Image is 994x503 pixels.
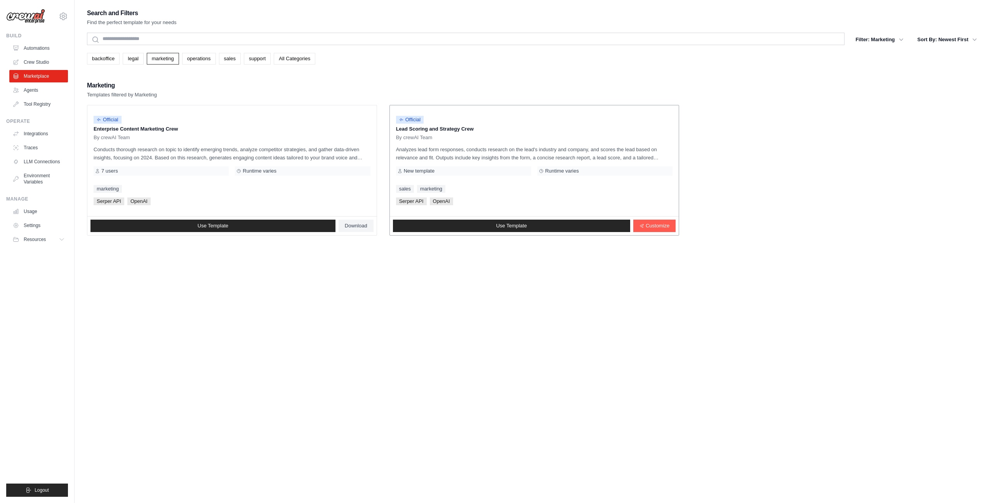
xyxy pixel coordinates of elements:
a: Integrations [9,127,68,140]
a: Customize [633,220,676,232]
span: Use Template [496,223,527,229]
h2: Marketing [87,80,157,91]
a: sales [396,185,414,193]
button: Sort By: Newest First [913,33,982,47]
span: Customize [646,223,669,229]
a: Usage [9,205,68,218]
span: Use Template [198,223,228,229]
span: OpenAI [430,197,453,205]
h2: Search and Filters [87,8,177,19]
span: Resources [24,236,46,243]
a: Download [339,220,374,232]
p: Analyzes lead form responses, conducts research on the lead's industry and company, and scores th... [396,145,673,162]
span: New template [404,168,434,174]
span: Logout [35,487,49,493]
span: 7 users [101,168,118,174]
span: Official [396,116,424,124]
p: Enterprise Content Marketing Crew [94,125,370,133]
a: Use Template [90,220,335,232]
p: Templates filtered by Marketing [87,91,157,99]
a: Crew Studio [9,56,68,68]
a: LLM Connections [9,155,68,168]
span: Runtime varies [545,168,579,174]
span: Official [94,116,122,124]
div: Operate [6,118,68,124]
button: Filter: Marketing [851,33,908,47]
a: Use Template [393,220,630,232]
a: Settings [9,219,68,232]
a: Agents [9,84,68,96]
span: Runtime varies [243,168,276,174]
span: By crewAI Team [396,134,433,141]
a: Traces [9,141,68,154]
span: By crewAI Team [94,134,130,141]
span: Serper API [94,197,124,205]
p: Conducts thorough research on topic to identify emerging trends, analyze competitor strategies, a... [94,145,370,162]
a: marketing [147,53,179,65]
span: Serper API [396,197,427,205]
a: Automations [9,42,68,54]
a: Tool Registry [9,98,68,110]
a: marketing [94,185,122,193]
button: Logout [6,484,68,497]
a: backoffice [87,53,120,65]
a: sales [219,53,241,65]
a: Marketplace [9,70,68,82]
p: Find the perfect template for your needs [87,19,177,26]
div: Build [6,33,68,39]
span: Download [345,223,367,229]
a: legal [123,53,143,65]
button: Resources [9,233,68,246]
img: Logo [6,9,45,24]
span: OpenAI [127,197,151,205]
div: Manage [6,196,68,202]
a: marketing [417,185,445,193]
a: operations [182,53,216,65]
a: Environment Variables [9,169,68,188]
a: All Categories [274,53,315,65]
a: support [244,53,271,65]
p: Lead Scoring and Strategy Crew [396,125,673,133]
